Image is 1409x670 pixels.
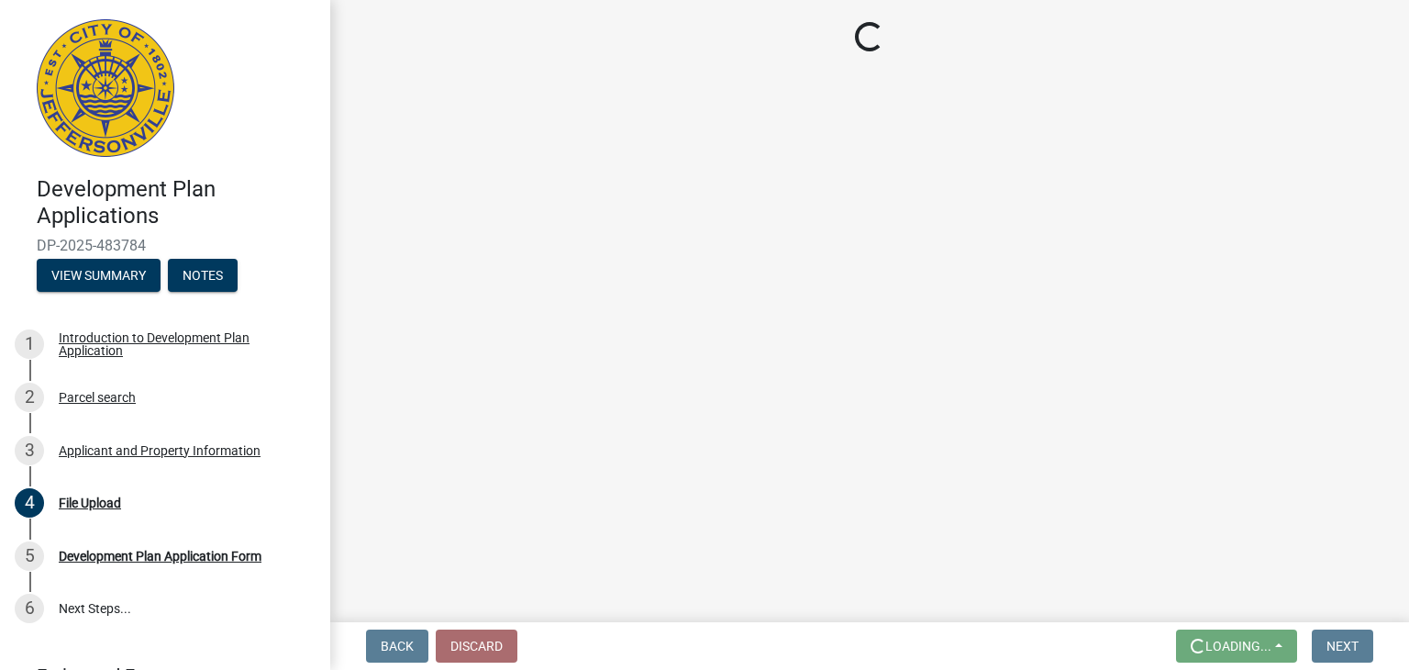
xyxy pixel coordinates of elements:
button: Loading... [1176,630,1297,663]
div: Applicant and Property Information [59,444,261,457]
span: Next [1326,639,1359,653]
div: 2 [15,383,44,412]
span: Back [381,639,414,653]
div: 6 [15,594,44,623]
div: Development Plan Application Form [59,550,261,563]
span: Loading... [1205,639,1271,653]
wm-modal-confirm: Notes [168,269,238,284]
div: 4 [15,488,44,518]
div: Parcel search [59,391,136,404]
button: View Summary [37,259,161,292]
span: DP-2025-483784 [37,237,294,254]
button: Notes [168,259,238,292]
div: Introduction to Development Plan Application [59,331,301,357]
div: 5 [15,542,44,571]
div: File Upload [59,497,121,509]
button: Back [366,630,428,663]
div: 1 [15,329,44,359]
div: 3 [15,436,44,465]
wm-modal-confirm: Summary [37,269,161,284]
button: Next [1312,630,1373,663]
img: City of Jeffersonville, Indiana [37,19,174,157]
h4: Development Plan Applications [37,176,316,229]
button: Discard [436,630,517,663]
